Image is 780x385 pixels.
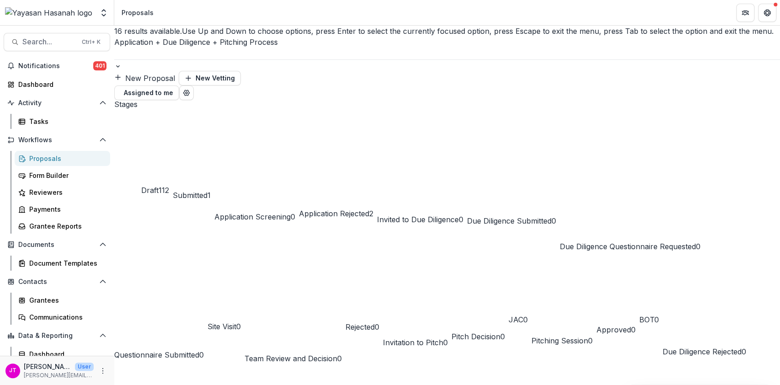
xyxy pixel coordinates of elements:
button: Open entity switcher [97,4,110,22]
span: Contacts [18,278,96,286]
span: Pitching Session [531,336,588,345]
div: Reviewers [29,187,103,197]
button: Partners [736,4,754,22]
a: Dashboard [4,77,110,92]
span: 1 [207,191,211,200]
div: Payments [29,204,103,214]
span: 0 [236,322,241,331]
button: Open Workflows [4,133,110,147]
span: 0 [742,347,746,356]
span: 0 [375,322,379,332]
span: Data & Reporting [18,332,96,340]
div: Proposals [29,154,103,163]
span: Search... [22,37,76,46]
button: New Proposal [114,73,175,84]
button: Open table manager [179,86,194,100]
button: Get Help [758,4,776,22]
span: Approved [596,325,631,334]
div: Josselyn Tan [9,368,16,374]
div: Grantees [29,295,103,305]
button: Draft112 [141,100,169,252]
span: 0 [696,242,700,251]
button: Due Diligence Questionnaire Requested0 [560,100,700,252]
button: Search... [4,33,110,51]
span: Application Rejected [299,209,369,218]
button: Pitching Session0 [531,256,593,364]
button: Application Rejected2 [299,100,373,252]
div: Dashboard [18,80,103,89]
button: Questionnaire Submitted0 [114,256,204,364]
p: [PERSON_NAME] [24,362,71,371]
button: Submitted1 [173,100,211,252]
span: 0 [631,325,636,334]
span: Rejected [345,322,375,332]
a: Payments [15,202,110,217]
span: Due Diligence Questionnaire Requested [560,242,696,251]
div: Communications [29,312,103,322]
button: Invited to Due Diligence0 [377,100,463,252]
span: Documents [18,241,96,249]
button: Application Screening0 [214,100,295,252]
span: Due Diligence Rejected [663,347,742,356]
button: Invitation to Pitch0 [383,256,448,364]
span: BOT [639,315,654,324]
span: Workflows [18,136,96,144]
button: Notifications401 [4,59,110,73]
button: More [97,365,108,376]
button: Open Activity [4,96,110,110]
p: [PERSON_NAME][EMAIL_ADDRESS][DOMAIN_NAME] [24,371,94,380]
span: 2 [369,209,373,218]
span: 0 [291,212,295,221]
span: 0 [654,315,659,324]
button: Team Review and Decision0 [244,256,342,364]
button: Pitch Decision0 [451,256,505,364]
span: Invitation to Pitch [383,338,443,347]
button: Assigned to me [114,86,179,100]
div: Tasks [29,117,103,126]
span: Team Review and Decision [244,354,337,363]
a: Document Templates [15,256,110,271]
button: Approved0 [596,256,636,364]
div: Grantee Reports [29,221,103,231]
div: Document Templates [29,258,103,268]
a: Tasks [15,114,110,129]
span: Activity [18,99,96,107]
a: Form Builder [15,168,110,183]
button: Open Data & Reporting [4,328,110,343]
span: Submitted [173,191,207,200]
button: Due Diligence Submitted0 [467,100,556,252]
p: User [75,363,94,371]
span: 0 [459,215,463,224]
span: Invited to Due Diligence [377,215,459,224]
button: New Vetting [179,71,241,86]
a: Grantees [15,293,110,308]
span: Pitch Decision [451,332,500,341]
a: Communications [15,310,110,325]
nav: breadcrumb [118,6,157,19]
span: 0 [588,336,593,345]
span: 0 [337,354,342,363]
span: Stages [114,100,138,109]
span: Notifications [18,62,93,70]
button: Rejected0 [345,256,379,364]
div: Dashboard [29,349,103,359]
span: 0 [443,338,448,347]
a: Dashboard [15,347,110,362]
span: Questionnaire Submitted [114,350,199,359]
span: Due Diligence Submitted [467,216,552,225]
a: Proposals [15,151,110,166]
span: Draft [141,186,159,195]
span: 401 [93,61,106,70]
div: Application + Due Diligence + Pitching Process [114,37,780,48]
button: Open Contacts [4,274,110,289]
span: 0 [199,350,204,359]
img: Yayasan Hasanah logo [5,7,92,18]
span: JAC [509,315,523,324]
span: 16 results available. [114,27,182,36]
span: Application Screening [214,212,291,221]
span: Use Up and Down to choose options, press Enter to select the currently focused option, press Esca... [182,27,774,36]
button: Due Diligence Rejected0 [663,256,746,364]
button: Site Visit0 [207,256,241,364]
span: 0 [552,216,556,225]
span: 112 [159,186,169,195]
